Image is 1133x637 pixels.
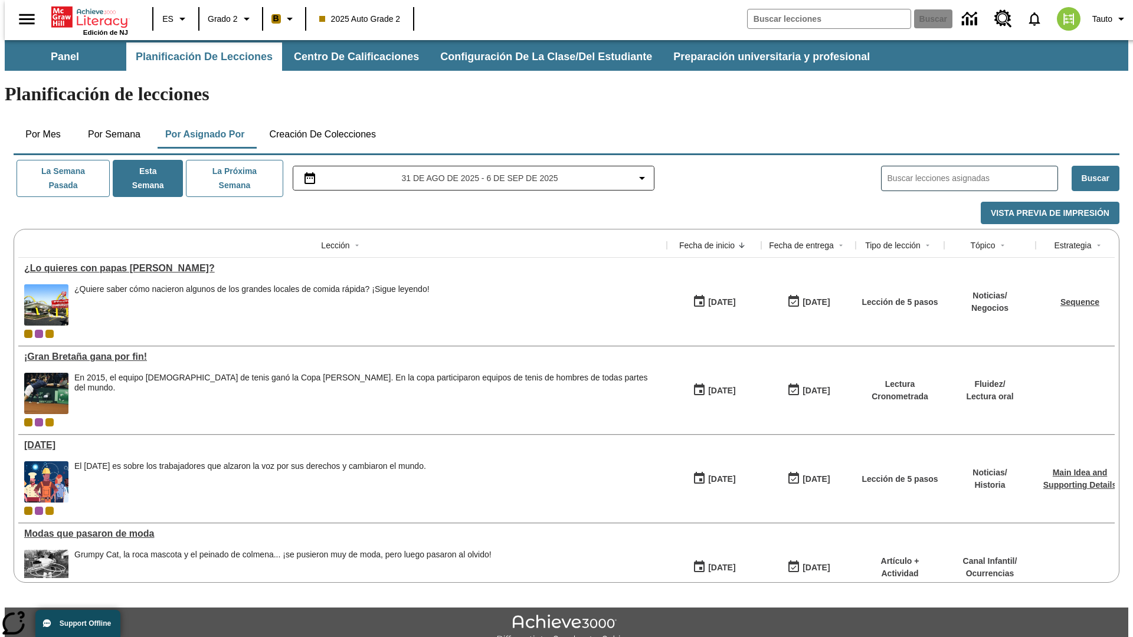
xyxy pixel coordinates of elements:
[35,418,43,426] div: OL 2025 Auto Grade 3
[83,29,128,36] span: Edición de NJ
[783,291,834,313] button: 09/04/25: Último día en que podrá accederse la lección
[664,42,879,71] button: Preparación universitaria y profesional
[74,373,661,414] div: En 2015, el equipo británico de tenis ganó la Copa Davis. En la copa participaron equipos de teni...
[5,40,1128,71] div: Subbarra de navegación
[35,330,43,338] div: OL 2025 Auto Grade 3
[35,610,120,637] button: Support Offline
[1054,239,1091,251] div: Estrategia
[708,383,735,398] div: [DATE]
[1092,13,1112,25] span: Tauto
[24,550,68,591] img: foto en blanco y negro de una chica haciendo girar unos hula-hulas en la década de 1950
[157,8,195,29] button: Lenguaje: ES, Selecciona un idioma
[24,418,32,426] div: Clase actual
[5,83,1128,105] h1: Planificación de lecciones
[24,528,661,539] div: Modas que pasaron de moda
[74,284,430,294] div: ¿Quiere saber cómo nacieron algunos de los grandes locales de comida rápida? ¡Sigue leyendo!
[24,507,32,515] div: Clase actual
[803,383,830,398] div: [DATE]
[689,468,739,490] button: 09/01/25: Primer día en que estuvo disponible la lección
[748,9,911,28] input: Buscar campo
[24,284,68,326] img: Uno de los primeros locales de McDonald's, con el icónico letrero rojo y los arcos amarillos.
[45,330,54,338] div: New 2025 class
[862,378,938,403] p: Lectura Cronometrada
[260,120,385,149] button: Creación de colecciones
[267,8,302,29] button: Boost El color de la clase es anaranjado claro. Cambiar el color de la clase.
[862,296,938,308] p: Lección de 5 pasos
[1088,8,1133,29] button: Perfil/Configuración
[865,239,921,251] div: Tipo de lección
[6,42,124,71] button: Panel
[921,238,935,252] button: Sort
[17,160,110,197] button: La semana pasada
[970,239,995,251] div: Tópico
[1019,4,1050,34] a: Notificaciones
[321,239,349,251] div: Lección
[783,556,834,579] button: 06/30/26: Último día en que podrá accederse la lección
[51,4,128,36] div: Portada
[24,330,32,338] div: Clase actual
[74,373,661,393] div: En 2015, el equipo [DEMOGRAPHIC_DATA] de tenis ganó la Copa [PERSON_NAME]. En la copa participaro...
[5,42,880,71] div: Subbarra de navegación
[14,120,73,149] button: Por mes
[350,238,364,252] button: Sort
[1072,166,1119,191] button: Buscar
[783,468,834,490] button: 09/07/25: Último día en que podrá accederse la lección
[273,11,279,26] span: B
[803,560,830,575] div: [DATE]
[769,239,834,251] div: Fecha de entrega
[156,120,254,149] button: Por asignado por
[319,13,401,25] span: 2025 Auto Grade 2
[966,378,1013,390] p: Fluidez /
[24,440,661,451] a: Día del Trabajo, Lecciones
[24,461,68,503] img: una pancarta con fondo azul muestra la ilustración de una fila de diferentes hombres y mujeres co...
[186,160,283,197] button: La próxima semana
[208,13,238,25] span: Grado 2
[431,42,662,71] button: Configuración de la clase/del estudiante
[972,467,1007,479] p: Noticias /
[987,3,1019,35] a: Centro de recursos, Se abrirá en una pestaña nueva.
[24,263,661,274] a: ¿Lo quieres con papas fritas?, Lecciones
[24,440,661,451] div: Día del Trabajo
[78,120,150,149] button: Por semana
[74,461,426,503] div: El Día del Trabajo es sobre los trabajadores que alzaron la voz por sus derechos y cambiaron el m...
[298,171,650,185] button: Seleccione el intervalo de fechas opción del menú
[45,507,54,515] div: New 2025 class
[74,461,426,471] div: El [DATE] es sobre los trabajadores que alzaron la voz por sus derechos y cambiaron el mundo.
[803,472,830,487] div: [DATE]
[126,42,282,71] button: Planificación de lecciones
[708,295,735,310] div: [DATE]
[689,291,739,313] button: 09/04/25: Primer día en que estuvo disponible la lección
[113,160,183,197] button: Esta semana
[971,290,1008,302] p: Noticias /
[162,13,173,25] span: ES
[284,42,428,71] button: Centro de calificaciones
[35,507,43,515] div: OL 2025 Auto Grade 3
[963,555,1017,567] p: Canal Infantil /
[45,418,54,426] div: New 2025 class
[51,5,128,29] a: Portada
[708,560,735,575] div: [DATE]
[24,352,661,362] div: ¡Gran Bretaña gana por fin!
[689,556,739,579] button: 07/19/25: Primer día en que estuvo disponible la lección
[735,238,749,252] button: Sort
[24,528,661,539] a: Modas que pasaron de moda, Lecciones
[834,238,848,252] button: Sort
[1092,238,1106,252] button: Sort
[708,472,735,487] div: [DATE]
[74,284,430,326] div: ¿Quiere saber cómo nacieron algunos de los grandes locales de comida rápida? ¡Sigue leyendo!
[203,8,258,29] button: Grado: Grado 2, Elige un grado
[972,479,1007,491] p: Historia
[74,550,492,591] span: Grumpy Cat, la roca mascota y el peinado de colmena... ¡se pusieron muy de moda, pero luego pasar...
[24,373,68,414] img: Tenista británico Andy Murray extendiendo todo su cuerpo para alcanzar una pelota durante un part...
[971,302,1008,314] p: Negocios
[783,379,834,402] button: 09/07/25: Último día en que podrá accederse la lección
